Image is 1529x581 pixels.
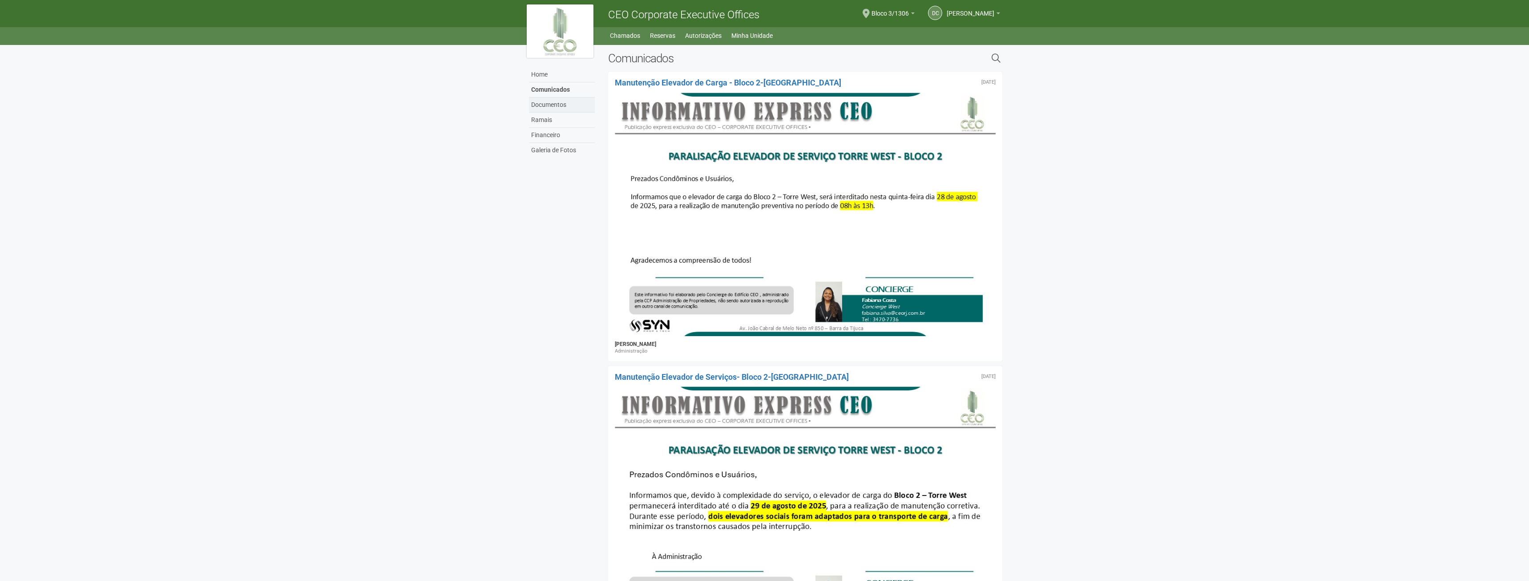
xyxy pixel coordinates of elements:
[615,78,841,87] a: Manutenção Elevador de Carga - Bloco 2-[GEOGRAPHIC_DATA]
[981,80,996,85] div: Quarta-feira, 27 de agosto de 2025 às 15:35
[947,1,994,17] span: DIOGO COUTINHO CASTRO
[527,4,593,58] img: logo.jpg
[529,67,595,82] a: Home
[615,372,849,382] a: Manutenção Elevador de Serviços- Bloco 2-[GEOGRAPHIC_DATA]
[685,29,722,42] a: Autorizações
[615,348,996,355] div: Administração
[615,341,996,348] div: [PERSON_NAME]
[928,6,942,20] a: DC
[529,128,595,143] a: Financeiro
[981,374,996,379] div: Sexta-feira, 15 de agosto de 2025 às 15:39
[610,29,640,42] a: Chamados
[650,29,675,42] a: Reservas
[608,8,759,21] span: CEO Corporate Executive Offices
[529,82,595,98] a: Comunicados
[947,11,1000,18] a: [PERSON_NAME]
[608,52,900,65] h2: Comunicados
[615,92,996,336] img: elevador%20de%20servi%C3%A7o%20001.jpg
[731,29,773,42] a: Minha Unidade
[529,143,595,158] a: Galeria de Fotos
[529,113,595,128] a: Ramais
[871,1,909,17] span: Bloco 3/1306
[871,11,915,18] a: Bloco 3/1306
[529,98,595,113] a: Documentos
